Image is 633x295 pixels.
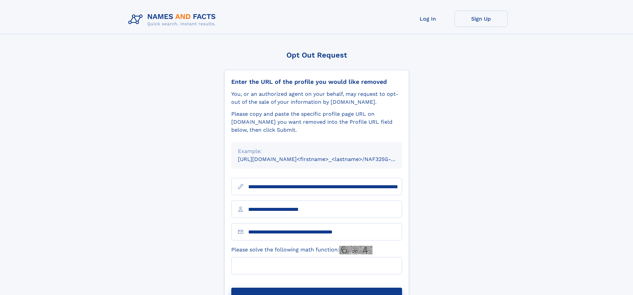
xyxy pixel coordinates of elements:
div: Please copy and paste the specific profile page URL on [DOMAIN_NAME] you want removed into the Pr... [231,110,402,134]
a: Log In [401,11,455,27]
div: You, or an authorized agent on your behalf, may request to opt-out of the sale of your informatio... [231,90,402,106]
a: Sign Up [455,11,508,27]
img: Logo Names and Facts [126,11,221,29]
div: Enter the URL of the profile you would like removed [231,78,402,85]
label: Please solve the following math function: [231,246,372,254]
div: Example: [238,147,395,155]
div: Opt Out Request [224,51,409,59]
small: [URL][DOMAIN_NAME]<firstname>_<lastname>/NAF325G-xxxxxxxx [238,156,415,162]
